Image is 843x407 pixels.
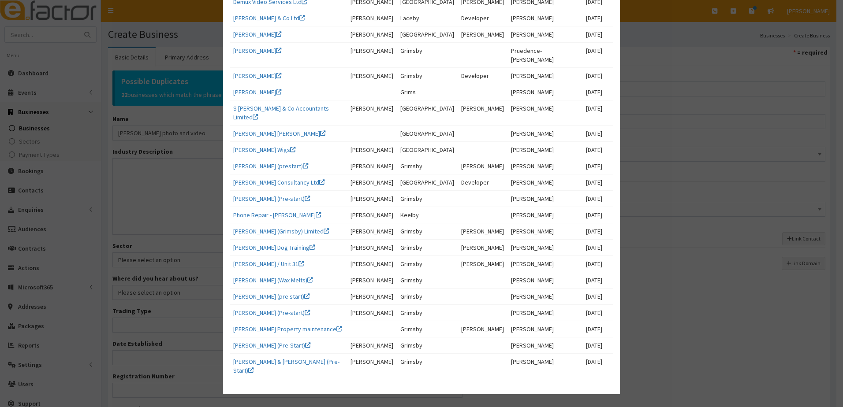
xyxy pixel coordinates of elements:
[347,158,397,174] td: [PERSON_NAME]
[347,207,397,223] td: [PERSON_NAME]
[582,67,613,84] td: [DATE]
[397,42,458,67] td: Grimsby
[507,26,582,42] td: [PERSON_NAME]
[507,337,582,353] td: [PERSON_NAME]
[582,125,613,141] td: [DATE]
[582,10,613,26] td: [DATE]
[507,190,582,207] td: [PERSON_NAME]
[458,239,507,255] td: [PERSON_NAME]
[233,88,281,96] a: [PERSON_NAME]
[397,223,458,239] td: Grimsby
[397,239,458,255] td: Grimsby
[397,125,458,141] td: [GEOGRAPHIC_DATA]
[582,304,613,321] td: [DATE]
[458,174,507,190] td: Developer
[233,129,325,137] a: [PERSON_NAME] [PERSON_NAME]
[397,272,458,288] td: Grimsby
[397,10,458,26] td: Laceby
[582,337,613,353] td: [DATE]
[397,255,458,272] td: Grimsby
[397,207,458,223] td: Keelby
[507,239,582,255] td: [PERSON_NAME]
[233,211,321,219] a: Phone Repair - [PERSON_NAME]
[347,67,397,84] td: [PERSON_NAME]
[233,178,325,186] a: [PERSON_NAME] Consultancy Ltd
[582,353,613,378] td: [DATE]
[347,100,397,125] td: [PERSON_NAME]
[507,223,582,239] td: [PERSON_NAME]
[233,227,329,235] a: [PERSON_NAME] (Grimsby) Limited
[582,272,613,288] td: [DATE]
[233,104,329,121] a: S [PERSON_NAME] & Co Accountants Limited
[458,26,507,42] td: [PERSON_NAME]
[458,255,507,272] td: [PERSON_NAME]
[458,321,507,337] td: [PERSON_NAME]
[233,325,342,333] a: [PERSON_NAME] Property maintenance
[347,42,397,67] td: [PERSON_NAME]
[507,174,582,190] td: [PERSON_NAME]
[507,321,582,337] td: [PERSON_NAME]
[347,239,397,255] td: [PERSON_NAME]
[397,321,458,337] td: Grimsby
[397,174,458,190] td: [GEOGRAPHIC_DATA]
[507,255,582,272] td: [PERSON_NAME]
[233,244,315,252] a: [PERSON_NAME] Dog Training
[233,14,305,22] a: [PERSON_NAME] & Co Ltd
[397,100,458,125] td: [GEOGRAPHIC_DATA]
[507,42,582,67] td: Pruedence-[PERSON_NAME]
[233,341,310,349] a: [PERSON_NAME] (Pre-Start)
[582,42,613,67] td: [DATE]
[233,146,295,154] a: [PERSON_NAME] Wigs
[507,207,582,223] td: [PERSON_NAME]
[397,337,458,353] td: Grimsby
[507,288,582,304] td: [PERSON_NAME]
[507,158,582,174] td: [PERSON_NAME]
[582,288,613,304] td: [DATE]
[507,100,582,125] td: [PERSON_NAME]
[582,321,613,337] td: [DATE]
[582,190,613,207] td: [DATE]
[233,195,310,203] a: [PERSON_NAME] (Pre-start)
[347,337,397,353] td: [PERSON_NAME]
[397,190,458,207] td: Grimsby
[347,255,397,272] td: [PERSON_NAME]
[233,72,281,80] a: [PERSON_NAME]
[397,158,458,174] td: Grimsby
[397,141,458,158] td: [GEOGRAPHIC_DATA]
[347,10,397,26] td: [PERSON_NAME]
[233,292,310,300] a: [PERSON_NAME] (pre start)
[233,47,281,55] a: [PERSON_NAME]
[582,239,613,255] td: [DATE]
[397,26,458,42] td: [GEOGRAPHIC_DATA]
[582,26,613,42] td: [DATE]
[507,84,582,100] td: [PERSON_NAME]
[507,353,582,378] td: [PERSON_NAME]
[582,174,613,190] td: [DATE]
[582,207,613,223] td: [DATE]
[347,304,397,321] td: [PERSON_NAME]
[233,260,304,268] a: [PERSON_NAME] / Unit 31
[458,100,507,125] td: [PERSON_NAME]
[347,174,397,190] td: [PERSON_NAME]
[507,304,582,321] td: [PERSON_NAME]
[347,223,397,239] td: [PERSON_NAME]
[347,353,397,378] td: [PERSON_NAME]
[233,30,281,38] a: [PERSON_NAME]
[347,272,397,288] td: [PERSON_NAME]
[507,10,582,26] td: [PERSON_NAME]
[397,353,458,378] td: Grimsby
[397,288,458,304] td: Grimsby
[397,84,458,100] td: Grims
[233,276,313,284] a: [PERSON_NAME] (Wax Melts)
[507,272,582,288] td: [PERSON_NAME]
[397,67,458,84] td: Grimsby
[397,304,458,321] td: Grimsby
[233,162,308,170] a: [PERSON_NAME] (prestart)
[582,158,613,174] td: [DATE]
[233,358,339,374] a: [PERSON_NAME] & [PERSON_NAME] (Pre-Start)
[347,141,397,158] td: [PERSON_NAME]
[347,26,397,42] td: [PERSON_NAME]
[582,100,613,125] td: [DATE]
[507,125,582,141] td: [PERSON_NAME]
[458,10,507,26] td: Developer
